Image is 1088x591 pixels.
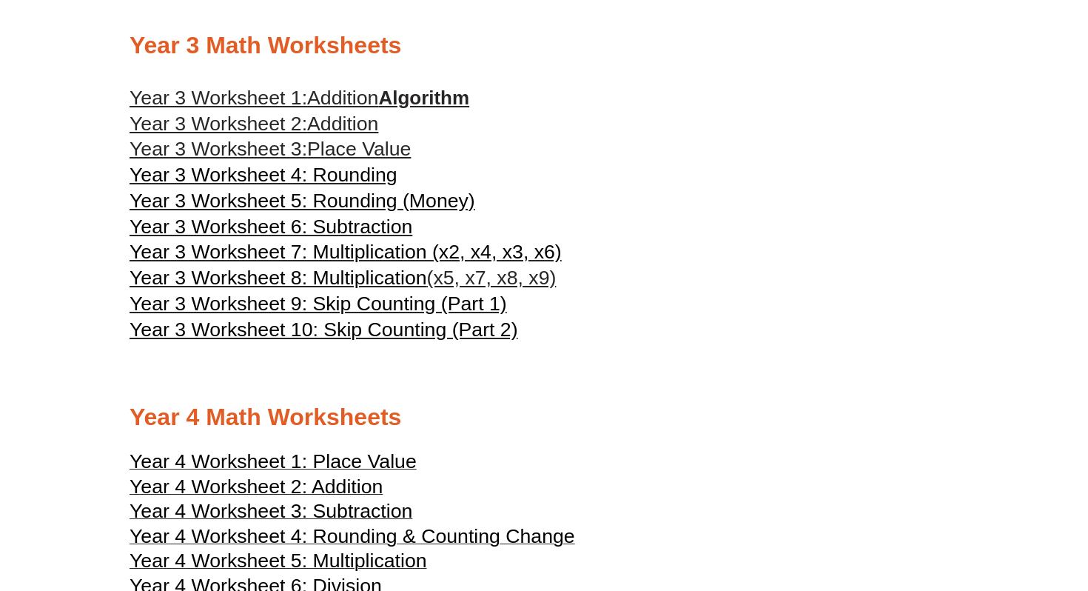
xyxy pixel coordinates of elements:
span: Year 3 Worksheet 3: [130,138,307,160]
h2: Year 4 Math Worksheets [130,402,958,433]
span: Year 4 Worksheet 5: Multiplication [130,550,427,572]
a: Year 4 Worksheet 2: Addition [130,482,383,497]
a: Year 3 Worksheet 7: Multiplication (x2, x4, x3, x6) [130,239,562,265]
a: Year 3 Worksheet 6: Subtraction [130,214,412,240]
a: Year 3 Worksheet 3:Place Value [130,136,411,162]
span: Place Value [307,138,411,160]
a: Year 4 Worksheet 5: Multiplication [130,556,427,571]
span: Year 4 Worksheet 2: Addition [130,475,383,498]
span: Year 3 Worksheet 1: [130,87,307,109]
span: (x5, x7, x8, x9) [427,267,557,289]
span: Addition [307,87,378,109]
a: Year 3 Worksheet 2:Addition [130,111,378,137]
span: Year 4 Worksheet 3: Subtraction [130,500,412,522]
a: Year 3 Worksheet 8: Multiplication(x5, x7, x8, x9) [130,265,556,291]
a: Year 4 Worksheet 3: Subtraction [130,507,412,521]
span: Year 3 Worksheet 9: Skip Counting (Part 1) [130,293,507,315]
span: Year 3 Worksheet 2: [130,113,307,135]
span: Year 4 Worksheet 1: Place Value [130,450,417,473]
a: Year 3 Worksheet 10: Skip Counting (Part 2) [130,317,518,343]
span: Year 3 Worksheet 8: Multiplication [130,267,427,289]
span: Year 4 Worksheet 4: Rounding & Counting Change [130,525,575,547]
a: Year 4 Worksheet 1: Place Value [130,457,417,472]
span: Year 3 Worksheet 7: Multiplication (x2, x4, x3, x6) [130,241,562,263]
a: Year 3 Worksheet 1:AdditionAlgorithm [130,87,469,109]
span: Year 3 Worksheet 4: Rounding [130,164,397,186]
h2: Year 3 Math Worksheets [130,30,958,61]
a: Year 3 Worksheet 5: Rounding (Money) [130,188,475,214]
span: Year 3 Worksheet 10: Skip Counting (Part 2) [130,318,518,341]
a: Year 3 Worksheet 4: Rounding [130,162,397,188]
a: Year 4 Worksheet 4: Rounding & Counting Change [130,532,575,547]
a: Year 3 Worksheet 9: Skip Counting (Part 1) [130,291,507,317]
span: Year 3 Worksheet 5: Rounding (Money) [130,190,475,212]
span: Addition [307,113,378,135]
iframe: Chat Widget [834,424,1088,591]
span: Year 3 Worksheet 6: Subtraction [130,216,412,238]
